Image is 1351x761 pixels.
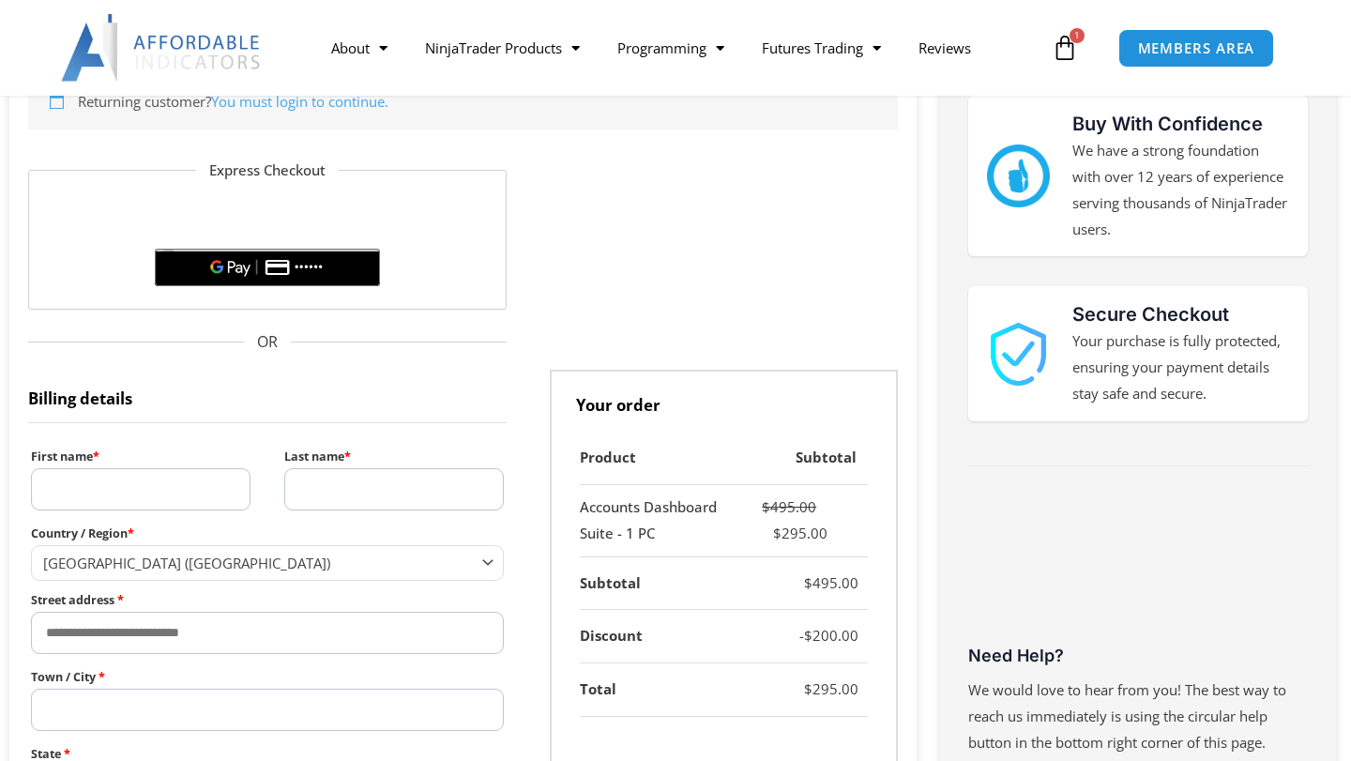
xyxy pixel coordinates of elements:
a: Futures Trading [743,26,900,69]
a: Programming [599,26,743,69]
img: 1000913 | Affordable Indicators – NinjaTrader [987,323,1050,386]
label: Country / Region [31,522,504,545]
td: Accounts Dashboard Suite - 1 PC [580,485,733,557]
label: Street address [31,588,504,612]
button: Buy with GPay [155,249,380,286]
bdi: 495.00 [762,497,816,516]
label: Last name [284,445,504,468]
strong: Total [580,679,616,698]
th: Discount [580,610,733,663]
span: United States (US) [43,554,475,572]
a: Reviews [900,26,990,69]
iframe: Secure express checkout frame [151,194,384,243]
label: First name [31,445,250,468]
div: Returning customer? [28,72,898,129]
span: MEMBERS AREA [1138,41,1255,55]
p: We have a strong foundation with over 12 years of experience serving thousands of NinjaTrader users. [1072,138,1289,242]
span: $ [773,524,782,542]
span: $ [804,573,812,592]
th: Product [580,432,733,485]
bdi: 200.00 [804,626,858,645]
bdi: 495.00 [804,573,858,592]
span: - [799,626,804,645]
th: Subtotal [734,432,869,485]
bdi: 295.00 [804,679,858,698]
span: We would love to hear from you! The best way to reach us immediately is using the circular help b... [968,680,1286,752]
h3: Your order [550,370,898,432]
span: 1 [1070,28,1085,43]
a: 1 [1024,21,1106,75]
legend: Express Checkout [196,158,339,184]
img: LogoAI | Affordable Indicators – NinjaTrader [61,14,263,82]
nav: Menu [312,26,1047,69]
text: •••••• [295,261,324,274]
bdi: 295.00 [773,524,827,542]
a: NinjaTrader Products [406,26,599,69]
span: $ [762,497,770,516]
span: OR [28,328,507,357]
h3: Secure Checkout [1072,300,1289,328]
img: mark thumbs good 43913 | Affordable Indicators – NinjaTrader [987,145,1050,207]
h3: Billing details [28,370,507,423]
a: You must login to continue. [211,92,388,111]
iframe: Customer reviews powered by Trustpilot [968,499,1308,640]
label: Town / City [31,665,504,689]
h3: Buy With Confidence [1072,110,1289,138]
strong: Subtotal [580,573,641,592]
span: Country / Region [31,545,504,580]
p: Your purchase is fully protected, ensuring your payment details stay safe and secure. [1072,328,1289,407]
h3: Need Help? [968,645,1308,666]
span: $ [804,626,812,645]
a: MEMBERS AREA [1118,29,1275,68]
a: About [312,26,406,69]
span: $ [804,679,812,698]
